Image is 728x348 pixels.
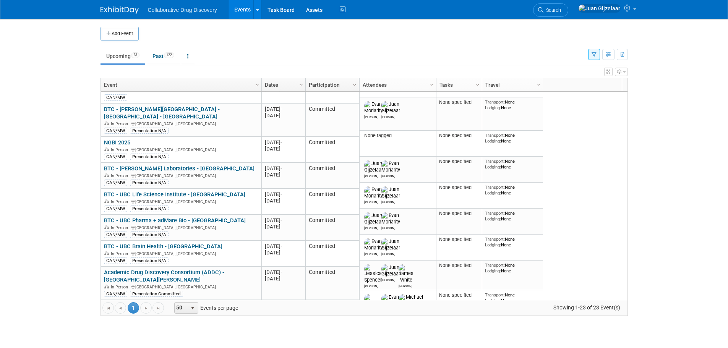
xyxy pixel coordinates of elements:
[485,133,540,144] div: None None
[381,101,400,113] img: Juan Gijzelaar
[429,82,435,88] span: Column Settings
[364,212,383,225] img: Juan Gijzelaar
[147,49,180,63] a: Past122
[473,78,482,90] a: Column Settings
[111,121,130,126] span: In-Person
[280,243,282,249] span: -
[130,291,183,297] div: Presentation Committed
[104,198,258,205] div: [GEOGRAPHIC_DATA], [GEOGRAPHIC_DATA]
[439,236,479,243] div: None specified
[475,82,481,88] span: Column Settings
[265,112,302,119] div: [DATE]
[104,180,127,186] div: CAN/MW
[104,283,258,290] div: [GEOGRAPHIC_DATA], [GEOGRAPHIC_DATA]
[535,78,543,90] a: Column Settings
[130,128,169,134] div: Presentation N/A
[439,185,479,191] div: None specified
[485,236,540,248] div: None None
[485,185,505,190] span: Transport:
[104,225,109,229] img: In-Person Event
[104,243,222,250] a: BTC - UBC Brain Health - [GEOGRAPHIC_DATA]
[104,285,109,288] img: In-Person Event
[485,138,501,144] span: Lodging:
[485,292,540,303] div: None None
[104,146,258,153] div: [GEOGRAPHIC_DATA], [GEOGRAPHIC_DATA]
[546,302,627,313] span: Showing 1-23 of 23 Event(s)
[305,267,359,299] td: Committed
[439,292,479,298] div: None specified
[485,159,505,164] span: Transport:
[399,294,424,306] img: Michael Woodhouse
[130,257,169,264] div: Presentation N/A
[104,224,258,231] div: [GEOGRAPHIC_DATA], [GEOGRAPHIC_DATA]
[130,154,169,160] div: Presentation N/A
[485,99,540,110] div: None None
[143,305,149,311] span: Go to the next page
[265,139,302,146] div: [DATE]
[305,104,359,137] td: Committed
[381,264,400,277] img: Juan Gijzelaar
[280,106,282,112] span: -
[130,180,169,186] div: Presentation N/A
[298,82,304,88] span: Column Settings
[364,264,382,283] img: Jessica Spencer
[364,283,378,288] div: Jessica Spencer
[485,216,501,222] span: Lodging:
[101,6,139,14] img: ExhibitDay
[305,215,359,241] td: Committed
[265,106,302,112] div: [DATE]
[364,225,378,230] div: Juan Gijzelaar
[175,303,188,313] span: 50
[104,217,246,224] a: BTC - UBC Pharma + adMare Bio - [GEOGRAPHIC_DATA]
[111,173,130,178] span: In-Person
[115,302,126,314] a: Go to the previous page
[485,133,505,138] span: Transport:
[381,186,400,199] img: Juan Gijzelaar
[265,191,302,197] div: [DATE]
[104,191,245,198] a: BTC - UBC Life Science Institute - [GEOGRAPHIC_DATA]
[265,197,302,204] div: [DATE]
[485,99,505,105] span: Transport:
[265,146,302,152] div: [DATE]
[280,191,282,197] span: -
[439,99,479,105] div: None specified
[305,189,359,215] td: Committed
[111,199,130,204] span: In-Person
[101,27,139,40] button: Add Event
[364,251,378,256] div: Evan Moriarity
[104,291,127,297] div: CAN/MW
[265,243,302,249] div: [DATE]
[439,78,477,91] a: Tasks
[485,292,505,298] span: Transport:
[485,210,505,216] span: Transport:
[131,52,139,58] span: 23
[253,78,261,90] a: Column Settings
[364,186,383,199] img: Evan Moriarity
[104,154,127,160] div: CAN/MW
[536,82,542,88] span: Column Settings
[254,82,260,88] span: Column Settings
[485,185,540,196] div: None None
[104,78,256,91] a: Event
[309,78,354,91] a: Participation
[280,269,282,275] span: -
[485,210,540,222] div: None None
[164,302,246,314] span: Events per page
[364,160,383,173] img: Juan Gijzelaar
[364,199,378,204] div: Evan Moriarity
[130,231,169,238] div: Presentation N/A
[104,250,258,257] div: [GEOGRAPHIC_DATA], [GEOGRAPHIC_DATA]
[280,217,282,223] span: -
[485,236,505,242] span: Transport:
[485,164,501,170] span: Lodging:
[485,78,538,91] a: Travel
[265,78,300,91] a: Dates
[485,190,501,196] span: Lodging:
[485,159,540,170] div: None None
[439,262,479,269] div: None specified
[104,172,258,179] div: [GEOGRAPHIC_DATA], [GEOGRAPHIC_DATA]
[543,7,561,13] span: Search
[104,128,127,134] div: CAN/MW
[364,238,383,251] img: Evan Moriarity
[305,137,359,163] td: Committed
